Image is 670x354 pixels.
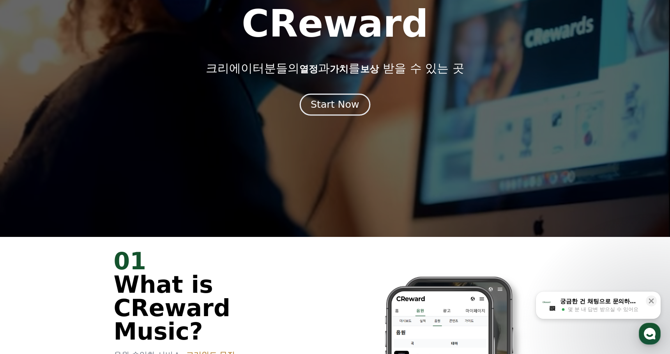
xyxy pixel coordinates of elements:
a: 홈 [2,247,51,267]
span: 홈 [25,259,29,265]
span: 열정 [299,64,318,75]
a: 설정 [101,247,150,267]
span: What is CReward Music? [114,271,230,345]
a: Start Now [301,102,369,109]
span: 가치 [330,64,348,75]
span: 보상 [360,64,379,75]
span: 설정 [120,259,130,265]
p: 크리에이터분들의 과 를 받을 수 있는 곳 [206,61,464,75]
div: Start Now [311,98,359,111]
button: Start Now [300,93,370,116]
span: 대화 [71,260,81,266]
h1: CReward [242,5,428,43]
div: 01 [114,249,326,273]
a: 대화 [51,247,101,267]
